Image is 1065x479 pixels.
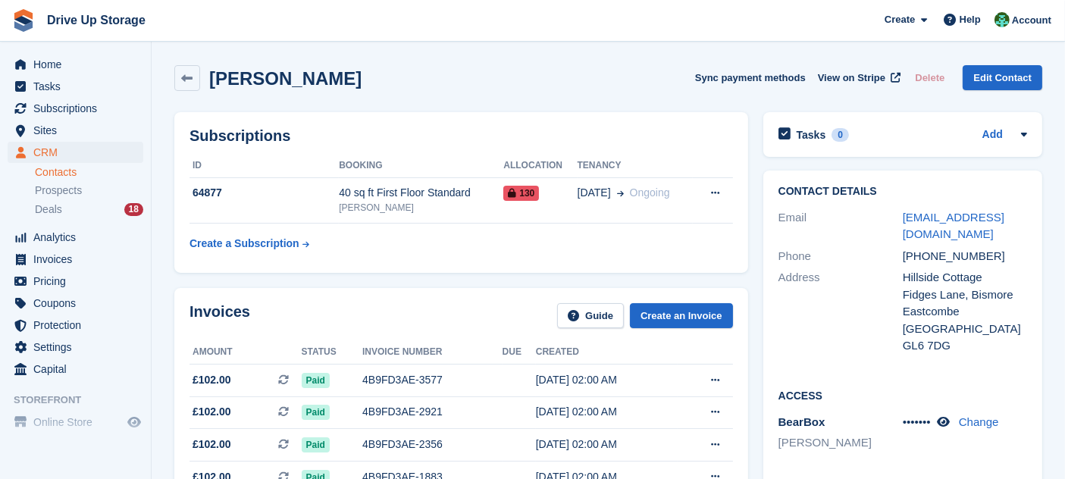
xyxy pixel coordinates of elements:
a: [EMAIL_ADDRESS][DOMAIN_NAME] [903,211,1004,241]
h2: Tasks [797,128,826,142]
a: Guide [557,303,624,328]
span: ••••••• [903,415,931,428]
span: [DATE] [578,185,611,201]
img: stora-icon-8386f47178a22dfd0bd8f6a31ec36ba5ce8667c1dd55bd0f319d3a0aa187defe.svg [12,9,35,32]
li: [PERSON_NAME] [778,434,903,452]
span: Ongoing [630,186,670,199]
div: 0 [832,128,849,142]
span: Paid [302,437,330,452]
a: View on Stripe [812,65,904,90]
span: Prospects [35,183,82,198]
span: £102.00 [193,372,231,388]
a: menu [8,271,143,292]
span: Invoices [33,249,124,270]
th: ID [190,154,339,178]
span: BearBox [778,415,825,428]
span: Account [1012,13,1051,28]
span: Paid [302,405,330,420]
h2: Subscriptions [190,127,733,145]
a: menu [8,337,143,358]
span: £102.00 [193,404,231,420]
th: Status [302,340,363,365]
a: menu [8,98,143,119]
a: menu [8,358,143,380]
a: Create an Invoice [630,303,733,328]
span: Protection [33,315,124,336]
a: Change [959,415,999,428]
span: Coupons [33,293,124,314]
div: Create a Subscription [190,236,299,252]
h2: Contact Details [778,186,1027,198]
h2: Invoices [190,303,250,328]
div: Phone [778,248,903,265]
a: menu [8,315,143,336]
a: menu [8,412,143,433]
a: Prospects [35,183,143,199]
a: Deals 18 [35,202,143,218]
span: Pricing [33,271,124,292]
a: menu [8,227,143,248]
th: Invoice number [362,340,503,365]
span: Online Store [33,412,124,433]
div: 4B9FD3AE-2356 [362,437,503,452]
span: Help [960,12,981,27]
div: [PERSON_NAME] [339,201,503,214]
span: 130 [503,186,539,201]
th: Allocation [503,154,577,178]
th: Amount [190,340,302,365]
a: menu [8,249,143,270]
div: Hillside Cottage [903,269,1027,286]
th: Created [536,340,678,365]
span: Analytics [33,227,124,248]
a: Create a Subscription [190,230,309,258]
span: Tasks [33,76,124,97]
button: Delete [909,65,951,90]
span: View on Stripe [818,70,885,86]
div: Address [778,269,903,355]
div: [DATE] 02:00 AM [536,404,678,420]
div: Email [778,209,903,243]
div: Fidges Lane, Bismore [903,286,1027,304]
span: Create [885,12,915,27]
span: Settings [33,337,124,358]
span: CRM [33,142,124,163]
a: menu [8,76,143,97]
span: Paid [302,373,330,388]
div: [GEOGRAPHIC_DATA] [903,321,1027,338]
a: menu [8,54,143,75]
a: Edit Contact [963,65,1042,90]
img: Camille [995,12,1010,27]
a: Drive Up Storage [41,8,152,33]
div: 40 sq ft First Floor Standard [339,185,503,201]
div: GL6 7DG [903,337,1027,355]
div: 4B9FD3AE-3577 [362,372,503,388]
th: Due [503,340,536,365]
span: Subscriptions [33,98,124,119]
h2: Access [778,387,1027,402]
span: Sites [33,120,124,141]
span: Deals [35,202,62,217]
div: 64877 [190,185,339,201]
a: menu [8,142,143,163]
button: Sync payment methods [695,65,806,90]
div: [DATE] 02:00 AM [536,437,678,452]
div: 18 [124,203,143,216]
th: Booking [339,154,503,178]
div: 4B9FD3AE-2921 [362,404,503,420]
span: Capital [33,358,124,380]
span: Home [33,54,124,75]
a: Preview store [125,413,143,431]
div: [DATE] 02:00 AM [536,372,678,388]
span: Storefront [14,393,151,408]
div: Eastcombe [903,303,1027,321]
a: Contacts [35,165,143,180]
th: Tenancy [578,154,694,178]
a: Add [982,127,1003,144]
span: £102.00 [193,437,231,452]
div: [PHONE_NUMBER] [903,248,1027,265]
a: menu [8,293,143,314]
a: menu [8,120,143,141]
h2: [PERSON_NAME] [209,68,362,89]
